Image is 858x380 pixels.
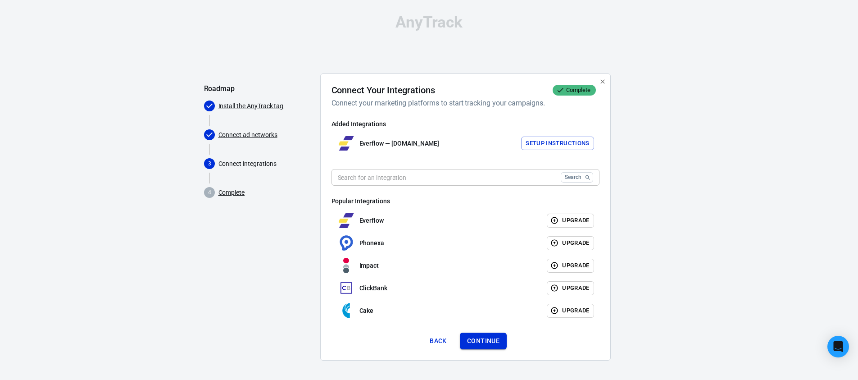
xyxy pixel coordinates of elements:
div: Open Intercom Messenger [827,336,849,357]
a: Install the AnyTrack tag [218,101,284,111]
img: Phonexa [339,235,354,251]
button: Search [561,172,593,183]
text: 4 [208,189,211,196]
button: Continue [460,333,507,349]
h5: Roadmap [204,84,313,93]
button: Upgrade [547,259,594,273]
button: Upgrade [547,304,594,318]
h4: Connect Your Integrations [331,85,436,96]
button: Upgrade [547,281,594,295]
button: Setup Instructions [521,137,594,151]
button: Back [424,333,453,349]
img: ClickBank [339,280,354,296]
div: AnyTrack [204,14,654,30]
p: Impact [359,261,379,270]
img: Everflow [339,136,354,151]
img: Cake [339,303,354,318]
h6: Connect your marketing platforms to start tracking your campaigns. [331,97,596,109]
p: Cake [359,306,374,316]
input: Search for an integration [331,169,557,186]
p: Phonexa [359,238,385,248]
button: Upgrade [547,236,594,250]
p: ClickBank [359,284,388,293]
span: Complete [563,86,594,95]
p: Everflow — [DOMAIN_NAME] [359,139,440,148]
button: Upgrade [547,214,594,228]
p: Everflow [359,216,384,225]
text: 3 [208,160,211,167]
a: Complete [218,188,245,197]
h6: Added Integrations [331,119,599,128]
img: Everflow [339,213,354,228]
h6: Popular Integrations [331,197,599,206]
a: Connect ad networks [218,130,277,140]
img: Impact [339,258,354,273]
p: Connect integrations [218,159,313,169]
